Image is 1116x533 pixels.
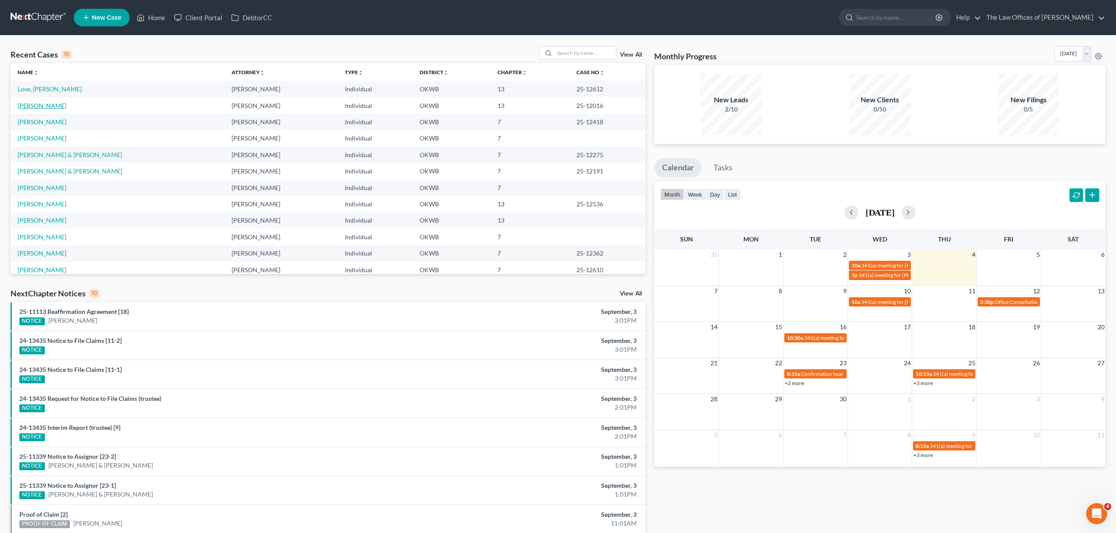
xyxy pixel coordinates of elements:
[861,299,993,305] span: 341(a) meeting for [PERSON_NAME] & [PERSON_NAME]
[338,130,413,147] td: Individual
[1036,394,1041,404] span: 3
[599,70,605,76] i: unfold_more
[437,432,637,441] div: 2:01PM
[842,249,848,260] span: 2
[913,452,933,458] a: +3 more
[710,358,718,368] span: 21
[437,345,637,354] div: 3:01PM
[654,158,702,177] a: Calendar
[778,249,783,260] span: 1
[225,114,338,130] td: [PERSON_NAME]
[839,394,848,404] span: 30
[490,262,569,278] td: 7
[18,118,66,126] a: [PERSON_NAME]
[710,322,718,332] span: 14
[225,212,338,229] td: [PERSON_NAME]
[569,196,645,212] td: 25-12536
[700,105,762,114] div: 2/10
[18,184,66,191] a: [PERSON_NAME]
[620,291,642,297] a: View All
[490,180,569,196] td: 7
[18,233,66,241] a: [PERSON_NAME]
[967,322,976,332] span: 18
[413,97,490,114] td: OKWB
[19,424,120,431] a: 24-13435 Interim Report (trustee) [9]
[338,114,413,130] td: Individual
[569,147,645,163] td: 25-12275
[18,200,66,208] a: [PERSON_NAME]
[706,188,724,200] button: day
[490,147,569,163] td: 7
[225,229,338,245] td: [PERSON_NAME]
[654,51,717,61] h3: Monthly Progress
[11,49,72,60] div: Recent Cases
[19,511,68,518] a: Proof of Claim [2]
[437,316,637,325] div: 3:01PM
[18,69,39,76] a: Nameunfold_more
[338,81,413,97] td: Individual
[413,163,490,179] td: OKWB
[839,322,848,332] span: 16
[225,196,338,212] td: [PERSON_NAME]
[437,519,637,528] div: 11:01AM
[967,358,976,368] span: 25
[413,196,490,212] td: OKWB
[18,134,66,142] a: [PERSON_NAME]
[713,430,718,440] span: 5
[1032,286,1041,296] span: 12
[1100,249,1105,260] span: 6
[785,380,804,386] a: +2 more
[856,9,937,25] input: Search by name...
[437,336,637,345] div: September, 3
[706,158,740,177] a: Tasks
[490,130,569,147] td: 7
[1032,322,1041,332] span: 19
[19,375,45,383] div: NOTICE
[225,130,338,147] td: [PERSON_NAME]
[170,10,227,25] a: Client Portal
[1097,322,1105,332] span: 20
[916,371,932,377] span: 10:15a
[225,147,338,163] td: [PERSON_NAME]
[971,249,976,260] span: 4
[437,394,637,403] div: September, 3
[774,358,783,368] span: 22
[33,70,39,76] i: unfold_more
[73,519,122,528] a: [PERSON_NAME]
[443,70,449,76] i: unfold_more
[18,85,82,93] a: Love, [PERSON_NAME]
[338,262,413,278] td: Individual
[952,10,981,25] a: Help
[19,346,45,354] div: NOTICE
[490,97,569,114] td: 13
[1032,430,1041,440] span: 10
[413,245,490,262] td: OKWB
[787,335,803,341] span: 10:30a
[48,461,153,470] a: [PERSON_NAME] & [PERSON_NAME]
[413,81,490,97] td: OKWB
[995,299,1114,305] span: Office Consultation with Attorney [PERSON_NAME]
[971,430,976,440] span: 9
[569,97,645,114] td: 25-12016
[710,249,718,260] span: 31
[260,70,265,76] i: unfold_more
[225,81,338,97] td: [PERSON_NAME]
[774,394,783,404] span: 29
[413,130,490,147] td: OKWB
[358,70,363,76] i: unfold_more
[778,430,783,440] span: 6
[1104,503,1111,510] span: 4
[497,69,527,76] a: Chapterunfold_more
[1086,503,1107,524] iframe: Intercom live chat
[1036,249,1041,260] span: 5
[522,70,527,76] i: unfold_more
[684,188,706,200] button: week
[437,510,637,519] div: September, 3
[916,443,929,449] span: 8:15a
[413,180,490,196] td: OKWB
[19,491,45,499] div: NOTICE
[19,520,70,528] div: PROOF OF CLAIM
[18,167,122,175] a: [PERSON_NAME] & [PERSON_NAME]
[338,97,413,114] td: Individual
[18,249,66,257] a: [PERSON_NAME]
